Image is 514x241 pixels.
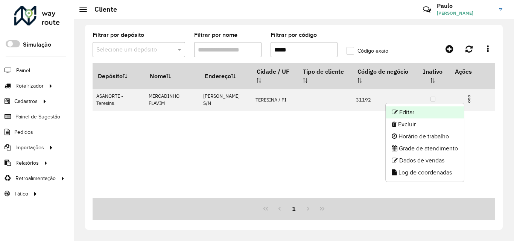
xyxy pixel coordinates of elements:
span: Relatórios [15,159,39,167]
label: Código exato [347,47,388,55]
th: Nome [145,64,199,89]
button: 1 [287,202,301,216]
li: Log de coordenadas [386,167,464,179]
th: Depósito [93,64,145,89]
td: 31192 [352,89,416,111]
th: Endereço [199,64,251,89]
label: Filtrar por nome [194,30,237,39]
th: Inativo [416,64,450,89]
td: MERCADINHO FLAVIM [145,89,199,111]
th: Código de negócio [352,64,416,89]
li: Excluir [386,118,464,130]
span: Cadastros [14,97,38,105]
span: Painel [16,67,30,74]
span: [PERSON_NAME] [437,10,493,17]
td: [PERSON_NAME] S/N [199,89,251,111]
td: ASANORTE - Teresina [93,89,145,111]
span: Pedidos [14,128,33,136]
label: Filtrar por código [271,30,317,39]
td: TERESINA / PI [251,89,298,111]
label: Filtrar por depósito [93,30,144,39]
span: Roteirizador [15,82,44,90]
li: Editar [386,106,464,118]
span: Importações [15,144,44,152]
li: Grade de atendimento [386,142,464,155]
span: Painel de Sugestão [15,113,60,121]
th: Cidade / UF [251,64,298,89]
h3: Paulo [437,2,493,9]
label: Simulação [23,40,51,49]
th: Ações [450,64,495,79]
li: Dados de vendas [386,155,464,167]
a: Contato Rápido [419,2,435,18]
span: Retroalimentação [15,174,56,182]
li: Horário de trabalho [386,130,464,142]
h2: Cliente [87,5,117,14]
span: Tático [14,190,28,198]
th: Tipo de cliente [298,64,352,89]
